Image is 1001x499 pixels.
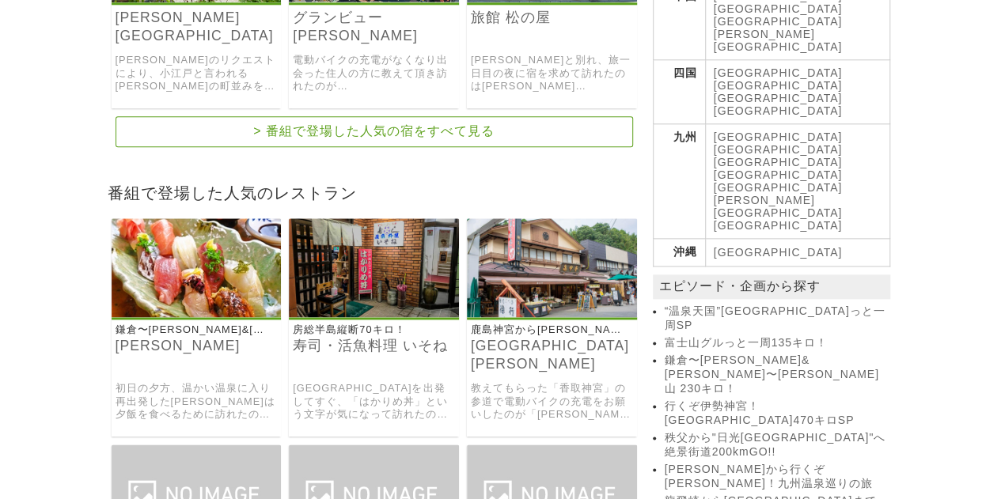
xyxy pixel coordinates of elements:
[665,353,886,396] a: 鎌倉〜[PERSON_NAME]&[PERSON_NAME]〜[PERSON_NAME]山 230キロ！
[714,79,843,92] a: [GEOGRAPHIC_DATA]
[665,336,886,350] a: 富士山グルっと一周135キロ！
[471,54,633,93] a: [PERSON_NAME]と別れ、旅一日目の夜に宿を求めて訪れたのは[PERSON_NAME][GEOGRAPHIC_DATA]の[PERSON_NAME][GEOGRAPHIC_DATA]にあ...
[714,92,843,104] a: [GEOGRAPHIC_DATA]
[714,28,843,53] a: [PERSON_NAME][GEOGRAPHIC_DATA]
[714,143,843,156] a: [GEOGRAPHIC_DATA]
[653,239,705,267] th: 沖縄
[471,9,633,27] a: 旅館 松の屋
[293,9,455,45] a: グランビュー[PERSON_NAME]
[714,246,843,259] a: [GEOGRAPHIC_DATA]
[714,15,843,28] a: [GEOGRAPHIC_DATA]
[714,156,843,168] a: [GEOGRAPHIC_DATA]
[714,219,843,232] a: [GEOGRAPHIC_DATA]
[116,116,633,147] a: > 番組で登場した人気の宿をすべて見る
[714,130,843,143] a: [GEOGRAPHIC_DATA]
[714,168,843,181] a: [GEOGRAPHIC_DATA]
[665,399,886,428] a: 行くぞ伊勢神宮！[GEOGRAPHIC_DATA]470キロSP
[112,323,270,337] p: 鎌倉〜[PERSON_NAME]&[PERSON_NAME]〜[PERSON_NAME]山 230キロ！
[471,382,633,422] a: 教えてもらった「香取神宮」の参道で電動バイクの充電をお願いしたのが「[PERSON_NAME][GEOGRAPHIC_DATA]」でした。 マスコットの九官鳥に話しかけ、帰り道では美味しいお団子...
[653,60,705,124] th: 四国
[293,382,455,422] a: [GEOGRAPHIC_DATA]を出発してすぐ、「はかりめ丼」という文字が気になって訪れたのが「寿司・活魚料理 いそね」でした。 気になった「はかりめ丼」が、穴子を柔らかく煮込んだ穴子を乗せた...
[665,431,886,459] a: 秩父から"日光[GEOGRAPHIC_DATA]"へ絶景街道200kmGO!!
[714,181,843,194] a: [GEOGRAPHIC_DATA]
[289,218,459,317] img: 寿司・活魚料理 いそね
[112,306,282,319] a: ふじみ寿司
[116,382,278,422] a: 初日の夕方、温かい温泉に入り再出発した[PERSON_NAME]は夕飯を食べるために訪れたのが「ふじみ寿司」でした。 電動バイクの旅なのに、到着するやビールを注文する[PERSON_NAME]。...
[665,463,886,491] a: [PERSON_NAME]から行くぞ[PERSON_NAME]！九州温泉巡りの旅
[116,54,278,93] a: [PERSON_NAME]のリクエストにより、小江戸と言われる[PERSON_NAME]の町並みを見学。 [PERSON_NAME]の旧宅などを散策していると、とてもお洒落な建物を発見。 お店の...
[653,274,890,299] p: エピソード・企画から探す
[471,337,633,373] a: [GEOGRAPHIC_DATA][PERSON_NAME]
[289,306,459,319] a: 寿司・活魚料理 いそね
[714,66,843,79] a: [GEOGRAPHIC_DATA]
[116,337,278,355] a: [PERSON_NAME]
[665,304,886,333] a: “温泉天国”[GEOGRAPHIC_DATA]っと一周SP
[467,323,625,337] p: 鹿島神宮から[PERSON_NAME]！65キロ！
[467,306,637,319] a: 香取神宮前 亀甲堂
[289,323,447,337] p: 房総半島縦断70キロ！
[293,337,455,355] a: 寿司・活魚料理 いそね
[714,2,843,15] a: [GEOGRAPHIC_DATA]
[714,104,843,117] a: [GEOGRAPHIC_DATA]
[653,124,705,239] th: 九州
[293,54,455,93] a: 電動バイクの充電がなくなり出会った住人の方に教えて頂き訪れたのが「[GEOGRAPHIC_DATA][PERSON_NAME]」でした。 さっそく日帰り入浴でお風呂に。 洗い場の床が、なんと驚き...
[714,194,843,219] a: [PERSON_NAME][GEOGRAPHIC_DATA]
[112,218,282,317] img: ふじみ寿司
[467,218,637,317] img: 香取神宮前 亀甲堂
[104,179,645,206] h2: 番組で登場した人気のレストラン
[116,9,278,45] a: [PERSON_NAME][GEOGRAPHIC_DATA]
